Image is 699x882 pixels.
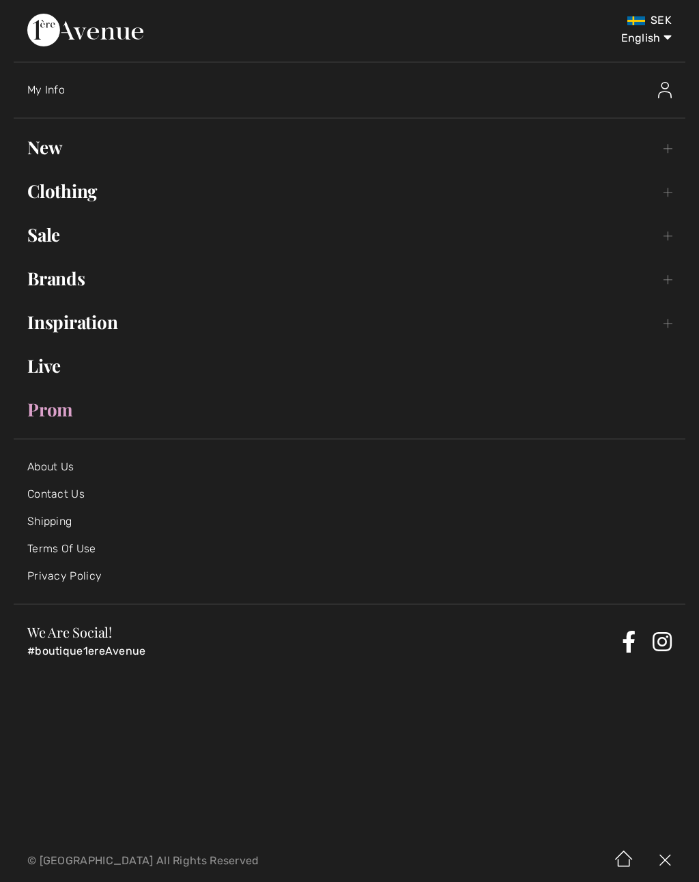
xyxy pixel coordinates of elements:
[27,856,411,866] p: © [GEOGRAPHIC_DATA] All Rights Reserved
[27,83,65,96] span: My Info
[14,307,685,337] a: Inspiration
[27,625,616,639] h3: We Are Social!
[27,515,72,528] a: Shipping
[31,10,59,22] span: Help
[653,631,672,653] a: Instagram
[14,351,685,381] a: Live
[14,395,685,425] a: Prom
[14,264,685,294] a: Brands
[14,132,685,162] a: New
[14,220,685,250] a: Sale
[622,631,636,653] a: Facebook
[27,569,102,582] a: Privacy Policy
[27,644,616,658] p: #boutique1ereAvenue
[644,840,685,882] img: X
[14,176,685,206] a: Clothing
[27,14,143,46] img: 1ère Avenue
[603,840,644,882] img: Home
[27,542,96,555] a: Terms Of Use
[27,460,74,473] a: About Us
[658,82,672,98] img: My Info
[27,487,85,500] a: Contact Us
[412,14,672,27] div: SEK
[27,68,685,112] a: My InfoMy Info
